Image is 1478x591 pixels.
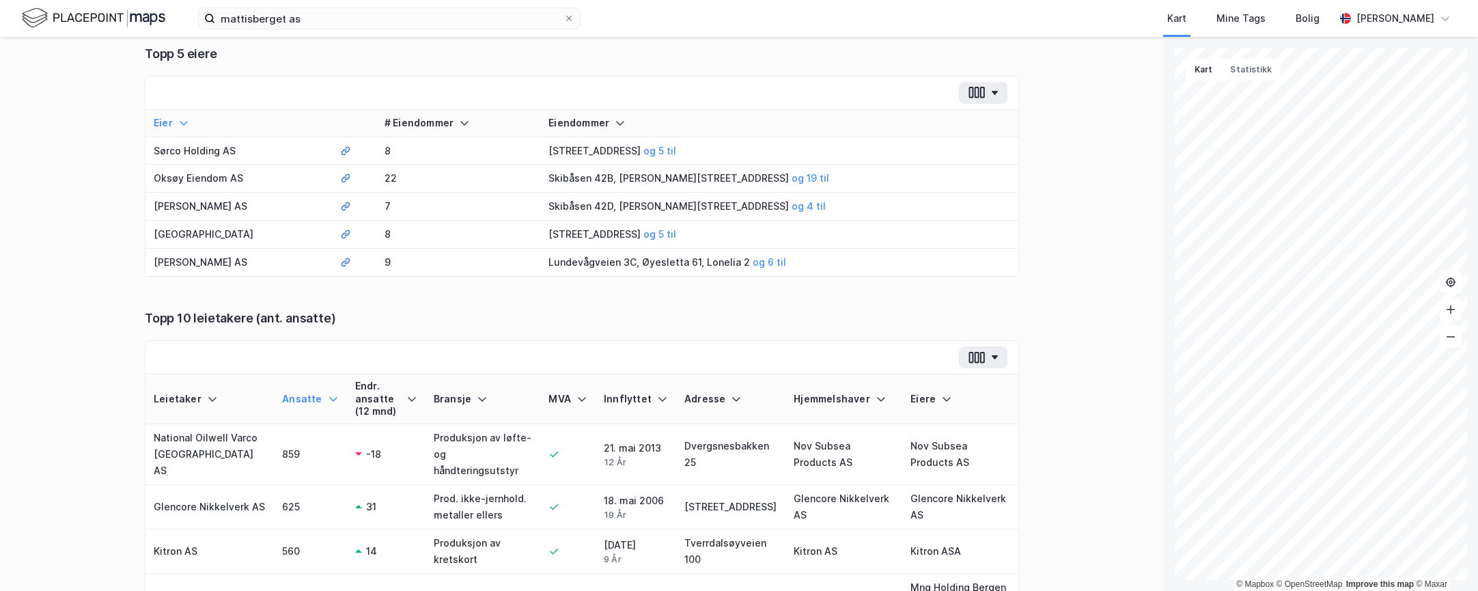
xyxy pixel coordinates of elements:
td: 22 [376,165,540,193]
td: Nov Subsea Products AS [785,424,902,485]
div: -18 [366,446,381,463]
td: Nov Subsea Products AS [902,424,1018,485]
div: Kart [1167,10,1186,27]
img: logo.f888ab2527a4732fd821a326f86c7f29.svg [22,6,165,30]
div: Ansatte [282,393,338,406]
div: [PERSON_NAME] [1356,10,1434,27]
button: Statistikk [1221,59,1281,81]
td: Glencore Nikkelverk AS [902,485,1018,530]
td: 859 [274,424,346,485]
div: Bolig [1296,10,1320,27]
div: Topp 10 leietakere (ant. ansatte) [145,310,1019,327]
div: [STREET_ADDRESS] [548,226,1010,243]
div: 31 [366,499,376,515]
div: Eier [154,117,324,130]
div: Mine Tags [1216,10,1266,27]
td: Produksjon av kretskort [426,530,541,574]
div: Innflyttet [604,393,668,406]
div: 9 År [604,553,668,565]
td: [STREET_ADDRESS] [676,485,785,530]
div: Hjemmelshaver [794,393,894,406]
div: 14 [366,543,377,560]
td: Sørco Holding AS [145,137,332,165]
div: [DATE] [604,537,668,565]
div: Lundevågveien 3C, Øyesletta 61, Lonelia 2 [548,254,1010,271]
div: # Eiendommer [385,117,532,130]
button: Kart [1186,59,1221,81]
td: Produksjon av løfte- og håndteringsutstyr [426,424,541,485]
div: 19 År [604,509,668,521]
iframe: Chat Widget [1410,525,1478,591]
div: Eiere [910,393,1010,406]
td: Kitron AS [145,530,274,574]
div: [STREET_ADDRESS] [548,143,1010,159]
a: Mapbox [1236,579,1274,589]
td: Tverrdalsøyveien 100 [676,530,785,574]
td: Kitron ASA [902,530,1018,574]
a: OpenStreetMap [1277,579,1343,589]
td: 9 [376,249,540,277]
td: 8 [376,221,540,249]
div: Adresse [684,393,777,406]
input: Søk på adresse, matrikkel, gårdeiere, leietakere eller personer [215,8,563,29]
div: 21. mai 2013 [604,440,668,468]
div: Skibåsen 42B, [PERSON_NAME][STREET_ADDRESS] [548,170,1010,187]
td: Prod. ikke-jernhold. metaller ellers [426,485,541,530]
td: 560 [274,530,346,574]
td: Dvergsnesbakken 25 [676,424,785,485]
div: 12 År [604,456,668,468]
td: Oksøy Eiendom AS [145,165,332,193]
td: Glencore Nikkelverk AS [145,485,274,530]
td: National Oilwell Varco [GEOGRAPHIC_DATA] AS [145,424,274,485]
div: Skibåsen 42D, [PERSON_NAME][STREET_ADDRESS] [548,198,1010,215]
td: Kitron AS [785,530,902,574]
td: Glencore Nikkelverk AS [785,485,902,530]
div: MVA [548,393,587,406]
div: Topp 5 eiere [145,46,1019,62]
a: Improve this map [1346,579,1414,589]
td: 625 [274,485,346,530]
td: [PERSON_NAME] AS [145,249,332,277]
div: 18. mai 2006 [604,493,668,521]
div: Eiendommer [548,117,1010,130]
div: Leietaker [154,393,266,406]
td: 7 [376,193,540,221]
td: 8 [376,137,540,165]
div: Bransje [434,393,533,406]
td: [GEOGRAPHIC_DATA] [145,221,332,249]
div: Kontrollprogram for chat [1410,525,1478,591]
td: [PERSON_NAME] AS [145,193,332,221]
div: Endr. ansatte (12 mnd) [355,380,417,418]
